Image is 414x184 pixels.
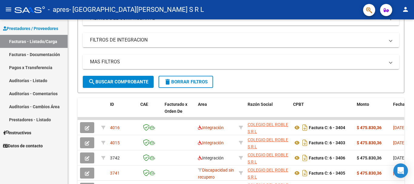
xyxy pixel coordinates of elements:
i: Descargar documento [301,153,309,163]
span: Monto [357,102,369,107]
span: [DATE] [393,125,406,130]
span: 4016 [110,125,120,130]
mat-icon: person [402,6,409,13]
datatable-header-cell: ID [108,98,138,125]
strong: Factura C: 6 - 3406 [309,156,345,160]
i: Descargar documento [301,123,309,132]
strong: $ 475.830,36 [357,125,382,130]
mat-panel-title: FILTROS DE INTEGRACION [90,37,385,43]
span: Instructivos [3,129,31,136]
span: Facturado x Orden De [165,102,187,114]
datatable-header-cell: Facturado x Orden De [162,98,195,125]
mat-icon: delete [164,78,171,85]
div: Open Intercom Messenger [393,163,408,178]
span: COLEGIO DEL ROBLE S R L [248,168,288,179]
mat-expansion-panel-header: MAS FILTROS [83,55,399,69]
strong: $ 475.830,36 [357,171,382,176]
datatable-header-cell: CPBT [291,98,354,125]
strong: Factura C: 6 - 3405 [309,171,345,176]
span: 4015 [110,140,120,145]
strong: Factura C: 6 - 3403 [309,140,345,145]
strong: $ 475.830,36 [357,156,382,160]
span: [DATE] [393,156,406,160]
div: 30695582702 [248,136,288,149]
datatable-header-cell: Razón Social [245,98,291,125]
button: Buscar Comprobante [83,76,154,88]
span: - [GEOGRAPHIC_DATA][PERSON_NAME] S R L [69,3,204,16]
span: Integración [198,140,224,145]
span: 3742 [110,156,120,160]
span: Borrar Filtros [164,79,208,85]
mat-icon: search [88,78,95,85]
datatable-header-cell: Area [195,98,236,125]
span: Buscar Comprobante [88,79,148,85]
i: Descargar documento [301,138,309,148]
span: - apres [48,3,69,16]
span: CPBT [293,102,304,107]
span: Datos de contacto [3,142,43,149]
span: CAE [140,102,148,107]
span: Prestadores / Proveedores [3,25,58,32]
span: Area [198,102,207,107]
span: Discapacidad sin recupero [198,168,234,179]
div: 30695582702 [248,152,288,164]
span: Integración [198,125,224,130]
span: 3741 [110,171,120,176]
span: ID [110,102,114,107]
span: COLEGIO DEL ROBLE S R L [248,122,288,134]
mat-panel-title: MAS FILTROS [90,59,385,65]
div: 30695582702 [248,167,288,179]
span: Integración [198,156,224,160]
span: COLEGIO DEL ROBLE S R L [248,152,288,164]
i: Descargar documento [301,168,309,178]
datatable-header-cell: CAE [138,98,162,125]
span: [DATE] [393,171,406,176]
span: COLEGIO DEL ROBLE S R L [248,137,288,149]
strong: Factura C: 6 - 3404 [309,125,345,130]
mat-icon: menu [5,6,12,13]
span: Razón Social [248,102,273,107]
span: [DATE] [393,140,406,145]
strong: $ 475.830,36 [357,140,382,145]
datatable-header-cell: Monto [354,98,391,125]
mat-expansion-panel-header: FILTROS DE INTEGRACION [83,33,399,47]
div: 30695582702 [248,121,288,134]
button: Borrar Filtros [159,76,213,88]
